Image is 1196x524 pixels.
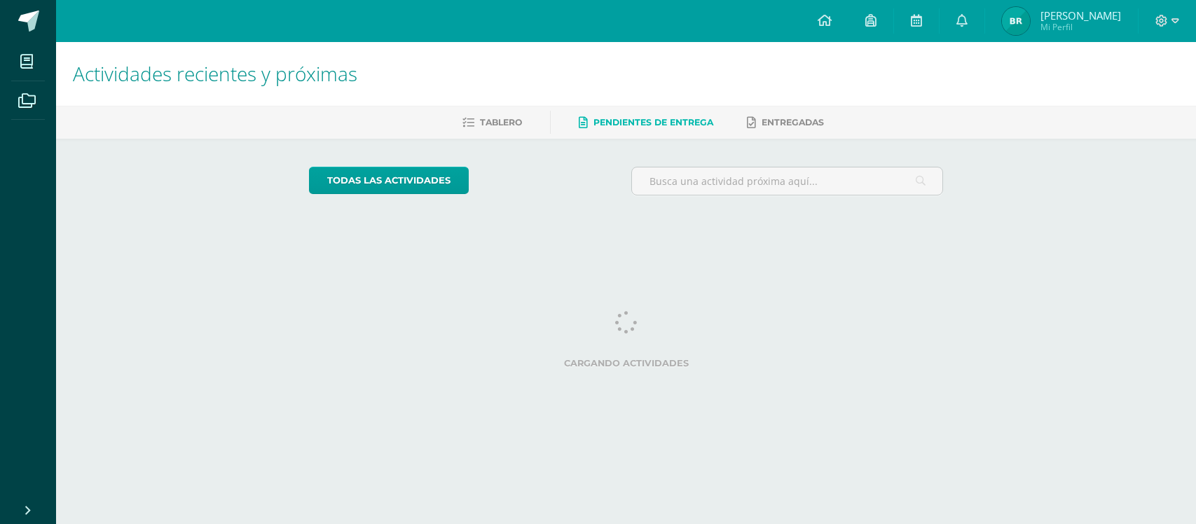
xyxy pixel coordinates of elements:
span: [PERSON_NAME] [1040,8,1121,22]
span: Entregadas [762,117,824,127]
span: Mi Perfil [1040,21,1121,33]
span: Tablero [480,117,522,127]
img: a2b51a6319e26bbe39275b8c1ca0cf1a.png [1002,7,1030,35]
span: Pendientes de entrega [593,117,713,127]
a: todas las Actividades [309,167,469,194]
input: Busca una actividad próxima aquí... [632,167,942,195]
a: Pendientes de entrega [579,111,713,134]
a: Entregadas [747,111,824,134]
label: Cargando actividades [309,358,943,368]
a: Tablero [462,111,522,134]
span: Actividades recientes y próximas [73,60,357,87]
